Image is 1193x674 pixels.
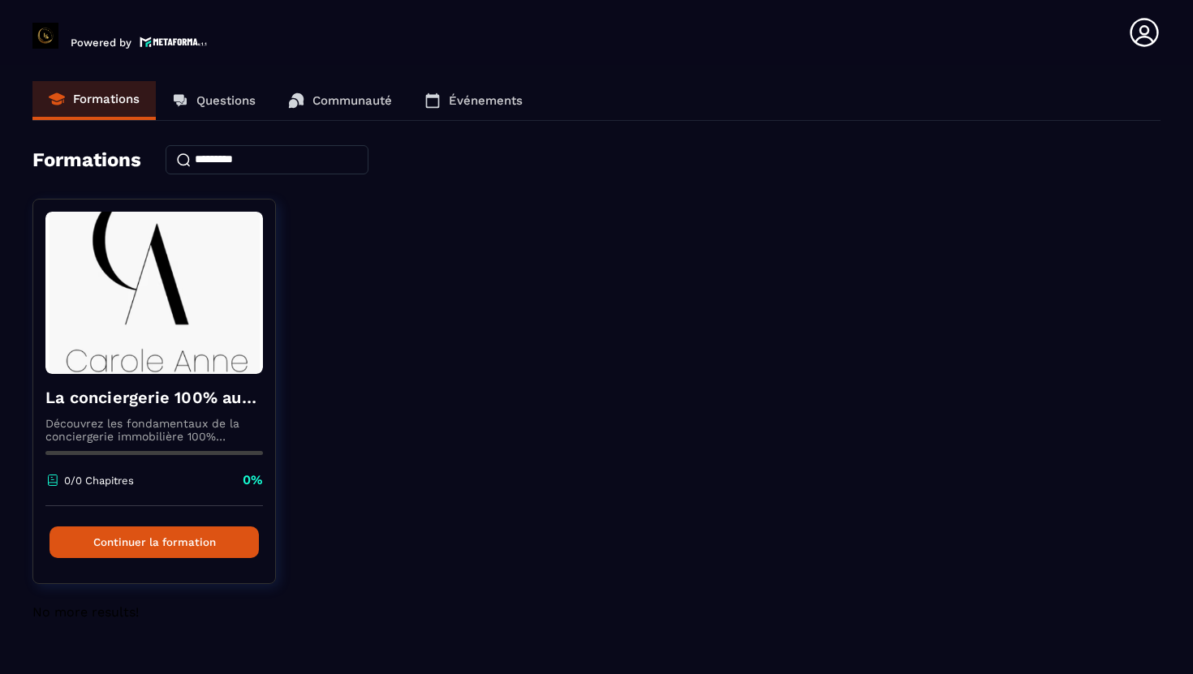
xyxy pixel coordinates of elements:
p: 0/0 Chapitres [64,474,134,487]
img: formation-background [45,212,263,374]
p: Découvrez les fondamentaux de la conciergerie immobilière 100% automatisée. Cette formation est c... [45,417,263,443]
img: logo [140,35,208,49]
button: Continuer la formation [50,526,259,558]
a: Communauté [272,81,408,120]
img: logo-branding [32,23,58,49]
p: Communauté [312,93,392,108]
a: Événements [408,81,539,120]
h4: Formations [32,148,141,171]
a: formation-backgroundLa conciergerie 100% automatiséeDécouvrez les fondamentaux de la conciergerie... [32,199,296,604]
p: Événements [449,93,523,108]
p: Powered by [71,36,131,49]
p: Formations [73,92,140,106]
h4: La conciergerie 100% automatisée [45,386,263,409]
p: Questions [196,93,256,108]
a: Formations [32,81,156,120]
span: No more results! [32,604,139,620]
a: Questions [156,81,272,120]
p: 0% [243,471,263,489]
